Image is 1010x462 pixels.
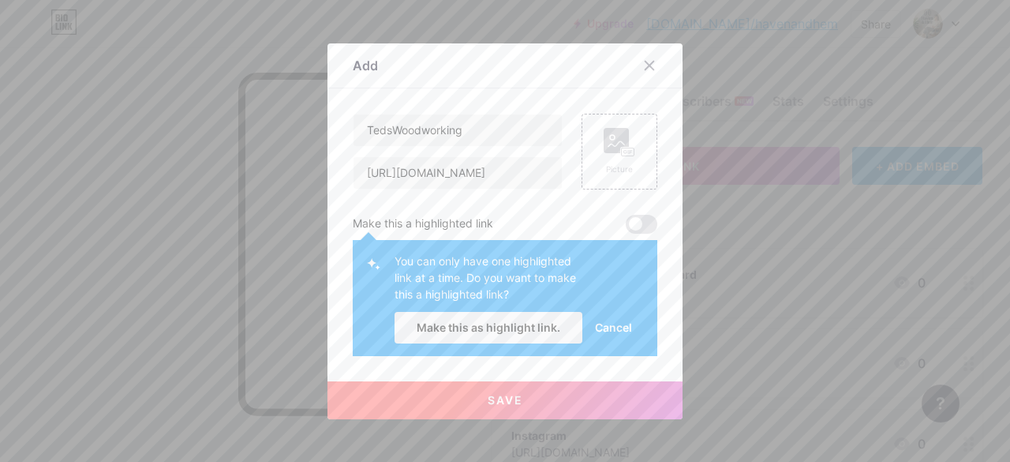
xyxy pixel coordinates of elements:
[604,163,635,175] div: Picture
[353,56,378,75] div: Add
[417,321,560,334] span: Make this as highlight link.
[595,319,632,336] span: Cancel
[353,157,562,189] input: URL
[395,312,582,344] button: Make this as highlight link.
[582,312,645,344] button: Cancel
[488,393,523,407] span: Save
[327,381,683,419] button: Save
[353,115,562,146] input: Title
[353,215,493,234] div: Make this a highlighted link
[395,253,582,312] div: You can only have one highlighted link at a time. Do you want to make this a highlighted link?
